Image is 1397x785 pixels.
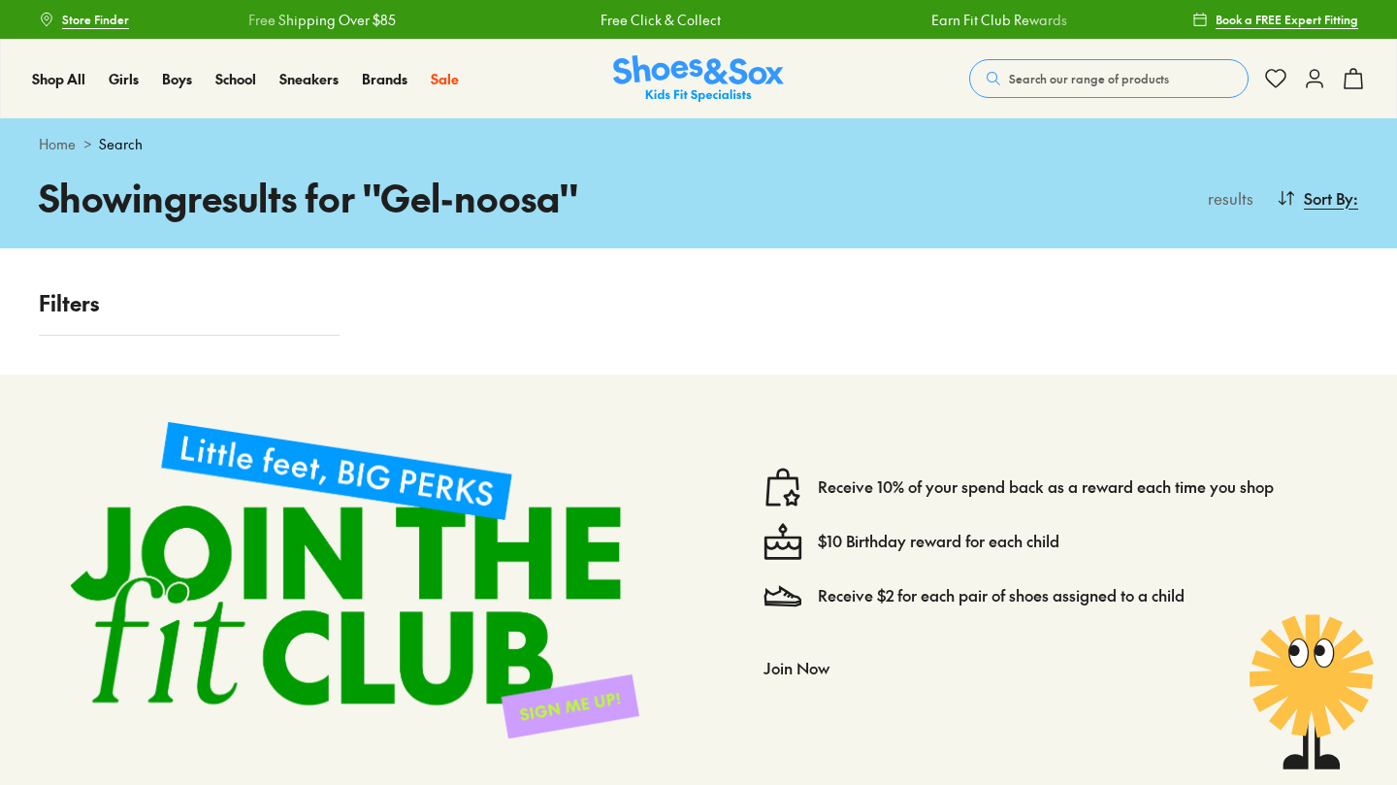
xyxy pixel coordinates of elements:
span: Search [99,134,143,154]
a: Shoes & Sox [613,55,784,103]
div: > [39,134,1358,154]
span: Sneakers [279,69,339,88]
a: Brands [362,69,407,89]
a: Earn Fit Club Rewards [931,10,1067,30]
a: Girls [109,69,139,89]
img: cake--candle-birthday-event-special-sweet-cake-bake.svg [763,522,802,561]
h1: Showing results for " Gel-noosa " [39,170,698,225]
p: results [1200,186,1253,210]
span: : [1353,186,1358,210]
span: School [215,69,256,88]
img: sign-up-footer.png [39,390,670,769]
a: Boys [162,69,192,89]
a: Book a FREE Expert Fitting [1192,2,1358,37]
a: Shop All [32,69,85,89]
a: School [215,69,256,89]
img: vector1.svg [763,468,802,507]
button: Sort By: [1277,177,1358,219]
span: Search our range of products [1009,70,1169,87]
span: Boys [162,69,192,88]
span: Shop All [32,69,85,88]
img: SNS_Logo_Responsive.svg [613,55,784,103]
span: Store Finder [62,11,129,28]
p: Filters [39,287,340,319]
a: Sneakers [279,69,339,89]
img: Vector_3098.svg [763,576,802,615]
a: Sale [431,69,459,89]
a: Receive 10% of your spend back as a reward each time you shop [818,476,1274,498]
span: Girls [109,69,139,88]
span: Sort By [1304,186,1353,210]
button: Search our range of products [969,59,1249,98]
a: $10 Birthday reward for each child [818,531,1059,552]
a: Home [39,134,76,154]
a: Receive $2 for each pair of shoes assigned to a child [818,585,1185,606]
span: Book a FREE Expert Fitting [1216,11,1358,28]
span: Brands [362,69,407,88]
a: Store Finder [39,2,129,37]
a: Free Shipping Over $85 [248,10,396,30]
button: Join Now [763,646,829,689]
a: Free Click & Collect [601,10,721,30]
span: Sale [431,69,459,88]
